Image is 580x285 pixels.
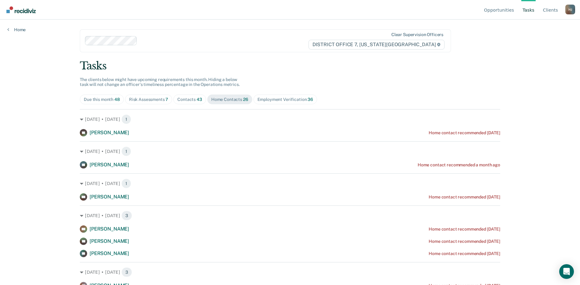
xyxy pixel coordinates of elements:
[429,130,500,135] div: Home contact recommended [DATE]
[197,97,202,102] span: 43
[84,97,120,102] div: Due this month
[129,97,168,102] div: Risk Assessments
[559,264,574,279] div: Open Intercom Messenger
[121,114,131,124] span: 1
[257,97,313,102] div: Employment Verification
[80,179,500,188] div: [DATE] • [DATE] 1
[565,5,575,14] div: H J
[211,97,248,102] div: Home Contacts
[308,40,445,50] span: DISTRICT OFFICE 7, [US_STATE][GEOGRAPHIC_DATA]
[114,97,120,102] span: 48
[418,162,500,168] div: Home contact recommended a month ago
[90,162,129,168] span: [PERSON_NAME]
[177,97,202,102] div: Contacts
[90,250,129,256] span: [PERSON_NAME]
[121,211,132,220] span: 3
[165,97,168,102] span: 7
[429,194,500,200] div: Home contact recommended [DATE]
[391,32,443,37] div: Clear supervision officers
[90,238,129,244] span: [PERSON_NAME]
[90,226,129,232] span: [PERSON_NAME]
[6,6,36,13] img: Recidiviz
[565,5,575,14] button: Profile dropdown button
[429,239,500,244] div: Home contact recommended [DATE]
[90,194,129,200] span: [PERSON_NAME]
[80,114,500,124] div: [DATE] • [DATE] 1
[243,97,248,102] span: 26
[429,227,500,232] div: Home contact recommended [DATE]
[121,267,132,277] span: 3
[80,77,240,87] span: The clients below might have upcoming requirements this month. Hiding a below task will not chang...
[80,60,500,72] div: Tasks
[80,146,500,156] div: [DATE] • [DATE] 1
[80,211,500,220] div: [DATE] • [DATE] 3
[121,179,131,188] span: 1
[429,251,500,256] div: Home contact recommended [DATE]
[90,130,129,135] span: [PERSON_NAME]
[7,27,26,32] a: Home
[121,146,131,156] span: 1
[308,97,313,102] span: 36
[80,267,500,277] div: [DATE] • [DATE] 3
